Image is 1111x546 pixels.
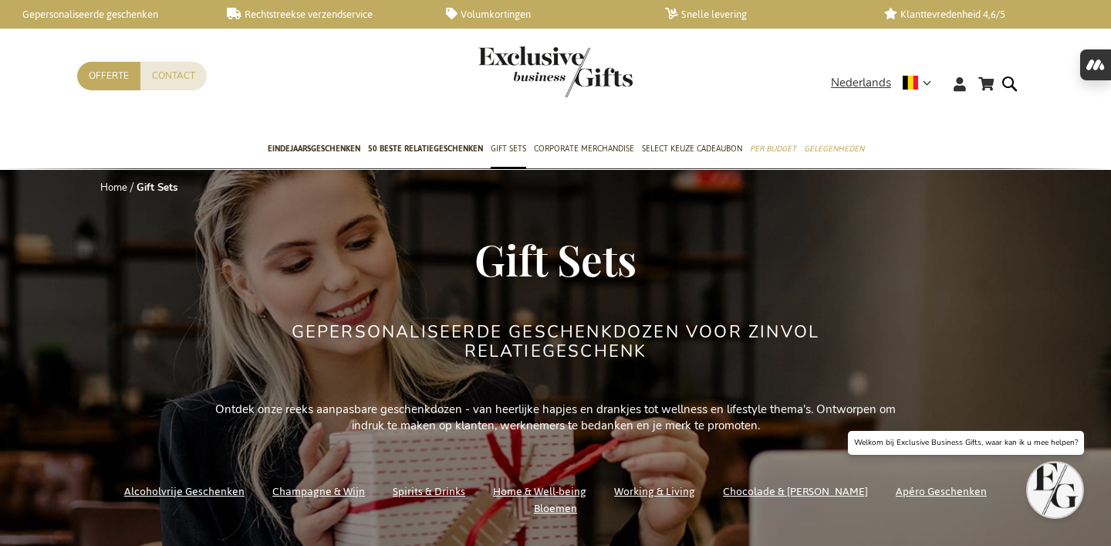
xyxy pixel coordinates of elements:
span: Gelegenheden [804,141,864,157]
strong: Gift Sets [137,181,177,195]
a: Home [100,181,127,195]
span: Gift Sets [491,141,526,157]
a: Chocolade & [PERSON_NAME] [723,481,868,502]
h2: Gepersonaliseerde geschenkdozen voor zinvol relatiegeschenk [266,323,845,360]
a: Offerte [77,62,140,90]
a: Home & Well-being [493,481,586,502]
a: store logo [478,46,555,97]
span: Nederlands [831,74,891,92]
div: Nederlands [831,74,941,92]
p: Ontdek onze reeks aanpasbare geschenkdozen - van heerlijke hapjes en drankjes tot wellness en lif... [208,402,903,435]
span: Corporate Merchandise [534,141,634,157]
a: Volumkortingen [446,8,640,21]
a: Bloemen [534,498,577,519]
span: Select Keuze Cadeaubon [642,141,742,157]
a: Rechtstreekse verzendservice [227,8,421,21]
span: 50 beste relatiegeschenken [368,141,483,157]
a: Champagne & Wijn [272,481,365,502]
span: Eindejaarsgeschenken [268,141,360,157]
a: Alcoholvrije Geschenken [124,481,245,502]
img: Exclusive Business gifts logo [478,46,633,97]
span: Gift Sets [474,230,637,287]
a: Klanttevredenheid 4,6/5 [884,8,1079,21]
a: Contact [140,62,207,90]
a: Snelle levering [665,8,859,21]
a: Apéro Geschenken [896,481,987,502]
a: Working & Living [614,481,695,502]
span: Per Budget [750,141,796,157]
a: Spirits & Drinks [393,481,465,502]
a: Gepersonaliseerde geschenken [8,8,202,21]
